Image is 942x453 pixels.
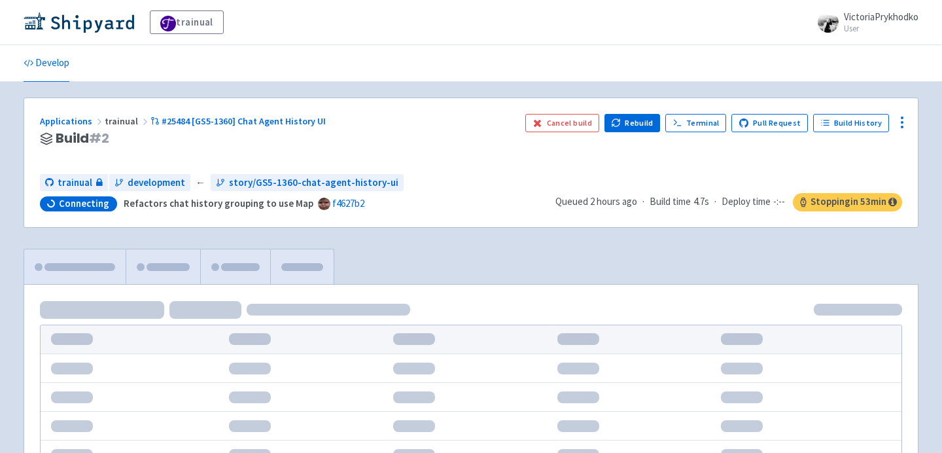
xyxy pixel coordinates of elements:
[211,174,404,192] a: story/GS5-1360-chat-agent-history-ui
[24,45,69,82] a: Develop
[229,175,398,190] span: story/GS5-1360-chat-agent-history-ui
[773,194,785,209] span: -:--
[128,175,185,190] span: development
[650,194,691,209] span: Build time
[722,194,771,209] span: Deploy time
[665,114,726,132] a: Terminal
[590,195,637,208] time: 2 hours ago
[731,114,808,132] a: Pull Request
[604,114,661,132] button: Rebuild
[89,129,109,147] span: # 2
[124,197,313,209] strong: Refactors chat history grouping to use Map
[332,197,364,209] a: f4627b2
[150,115,328,127] a: #25484 [GS5-1360] Chat Agent History UI
[58,175,92,190] span: trainual
[555,195,637,208] span: Queued
[810,12,918,33] a: VictoriaPrykhodko User
[693,194,709,209] span: 4.7s
[525,114,599,132] button: Cancel build
[109,174,190,192] a: development
[793,193,902,211] span: Stopping in 53 min
[555,193,902,211] div: · ·
[150,10,224,34] a: trainual
[196,175,205,190] span: ←
[844,10,918,23] span: VictoriaPrykhodko
[105,115,150,127] span: trainual
[40,174,108,192] a: trainual
[59,197,109,210] span: Connecting
[813,114,889,132] a: Build History
[24,12,134,33] img: Shipyard logo
[844,24,918,33] small: User
[56,131,109,146] span: Build
[40,115,105,127] a: Applications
